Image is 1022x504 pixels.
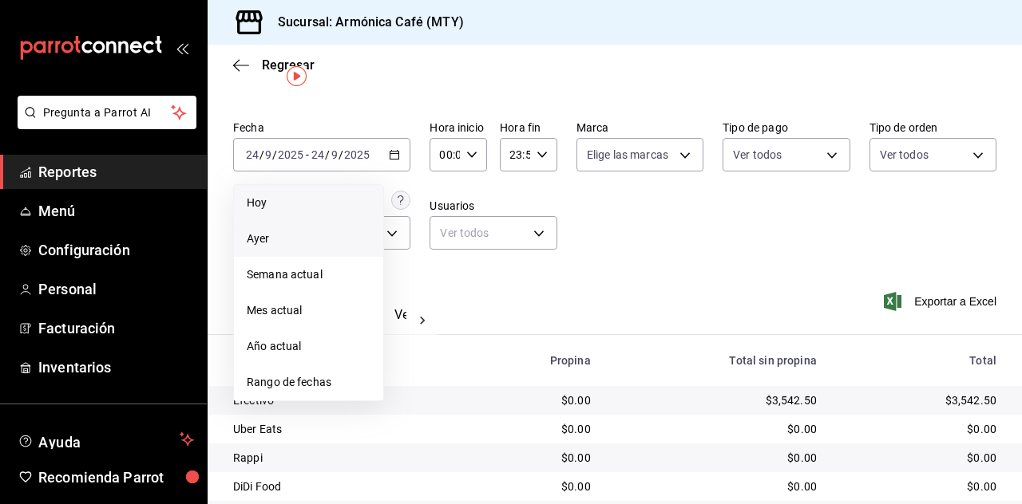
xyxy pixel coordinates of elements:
[247,266,370,283] span: Semana actual
[394,307,454,334] button: Ver pagos
[481,421,591,437] div: $0.00
[247,374,370,391] span: Rango de fechas
[277,148,304,161] input: ----
[287,66,307,86] img: Tooltip marker
[43,104,172,121] span: Pregunta a Parrot AI
[481,354,591,367] div: Propina
[880,147,929,163] span: Ver todos
[38,317,194,339] span: Facturación
[430,122,487,133] label: Hora inicio
[576,122,703,133] label: Marca
[233,122,410,133] label: Fecha
[842,478,996,494] div: $0.00
[723,122,850,133] label: Tipo de pago
[616,478,817,494] div: $0.00
[733,147,782,163] span: Ver todos
[616,421,817,437] div: $0.00
[176,41,188,54] button: open_drawer_menu
[430,216,557,250] div: Ver todos
[430,200,557,211] label: Usuarios
[500,122,557,133] label: Hora fin
[343,148,370,161] input: ----
[842,392,996,408] div: $3,542.50
[265,13,464,32] h3: Sucursal: Armónica Café (MTY)
[245,148,259,161] input: --
[38,467,194,488] span: Recomienda Parrot
[233,478,455,494] div: DiDi Food
[887,292,996,311] button: Exportar a Excel
[616,354,817,367] div: Total sin propina
[842,450,996,466] div: $0.00
[311,148,325,161] input: --
[616,392,817,408] div: $3,542.50
[262,57,315,73] span: Regresar
[233,450,455,466] div: Rappi
[247,338,370,355] span: Año actual
[869,122,996,133] label: Tipo de orden
[38,239,194,261] span: Configuración
[38,278,194,300] span: Personal
[616,450,817,466] div: $0.00
[247,230,370,247] span: Ayer
[38,161,194,183] span: Reportes
[272,148,277,161] span: /
[306,148,309,161] span: -
[18,96,196,129] button: Pregunta a Parrot AI
[481,392,591,408] div: $0.00
[247,195,370,211] span: Hoy
[331,148,339,161] input: --
[842,421,996,437] div: $0.00
[38,430,173,449] span: Ayuda
[38,356,194,378] span: Inventarios
[481,450,591,466] div: $0.00
[842,354,996,367] div: Total
[259,148,264,161] span: /
[233,421,455,437] div: Uber Eats
[11,116,196,132] a: Pregunta a Parrot AI
[264,148,272,161] input: --
[481,478,591,494] div: $0.00
[247,302,370,319] span: Mes actual
[38,200,194,222] span: Menú
[233,57,315,73] button: Regresar
[587,147,668,163] span: Elige las marcas
[325,148,330,161] span: /
[339,148,343,161] span: /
